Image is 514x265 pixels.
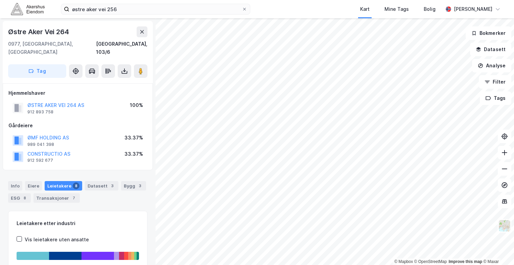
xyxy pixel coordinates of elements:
div: Mine Tags [384,5,409,13]
div: 989 041 398 [27,142,54,147]
input: Søk på adresse, matrikkel, gårdeiere, leietakere eller personer [69,4,242,14]
div: Datasett [85,181,118,191]
div: Bolig [424,5,436,13]
a: Improve this map [449,259,482,264]
div: Info [8,181,22,191]
button: Tags [480,91,511,105]
img: Z [498,219,511,232]
div: Bygg [121,181,146,191]
div: Eiere [25,181,42,191]
button: Analyse [472,59,511,72]
div: 100% [130,101,143,109]
div: Kontrollprogram for chat [480,233,514,265]
button: Bokmerker [466,26,511,40]
div: Hjemmelshaver [8,89,147,97]
div: 8 [73,182,79,189]
div: 8 [21,195,28,201]
div: 7 [70,195,77,201]
button: Tag [8,64,66,78]
img: akershus-eiendom-logo.9091f326c980b4bce74ccdd9f866810c.svg [11,3,45,15]
div: Leietakere etter industri [17,219,139,227]
div: 3 [109,182,116,189]
div: 912 893 758 [27,109,53,115]
div: [GEOGRAPHIC_DATA], 103/6 [96,40,147,56]
div: Kart [360,5,370,13]
iframe: Chat Widget [480,233,514,265]
div: 33.37% [124,150,143,158]
div: 3 [137,182,143,189]
button: Datasett [470,43,511,56]
a: OpenStreetMap [414,259,447,264]
div: Østre Aker Vei 264 [8,26,70,37]
div: [PERSON_NAME] [454,5,492,13]
div: 0977, [GEOGRAPHIC_DATA], [GEOGRAPHIC_DATA] [8,40,96,56]
div: Transaksjoner [33,193,80,203]
div: ESG [8,193,31,203]
div: 33.37% [124,134,143,142]
button: Filter [479,75,511,89]
div: Vis leietakere uten ansatte [25,236,89,244]
a: Mapbox [394,259,413,264]
div: Leietakere [45,181,82,191]
div: 912 592 677 [27,158,53,163]
div: Gårdeiere [8,122,147,130]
